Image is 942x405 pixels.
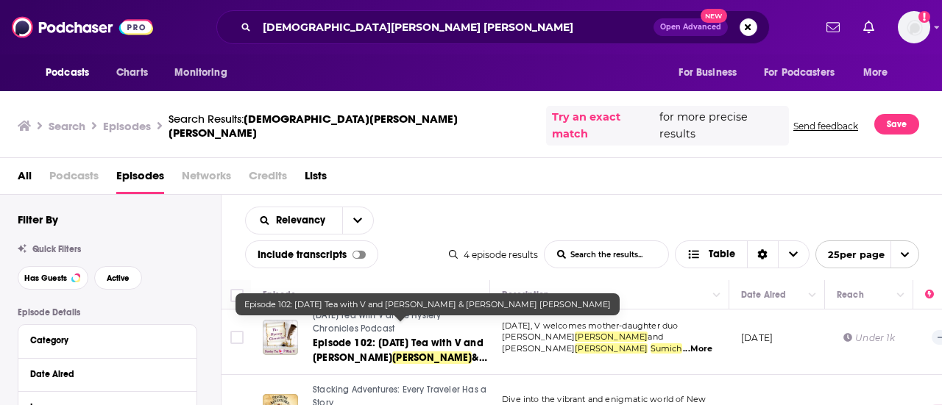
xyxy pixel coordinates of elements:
button: Send feedback [789,106,863,146]
span: Charts [116,62,148,83]
span: [PERSON_NAME] [502,331,575,342]
h2: Choose List sort [245,207,374,234]
div: Search Results: [169,112,534,140]
button: Open AdvancedNew [654,18,728,36]
span: Active [107,274,130,282]
span: Networks [182,164,231,194]
span: Monitoring [174,62,227,83]
span: For Business [679,62,737,83]
span: Toggle select row [230,331,244,344]
span: New [701,9,727,23]
p: Episode Details [18,307,197,318]
span: Sumich [651,343,682,354]
button: Column Actions [892,287,910,304]
span: Episode 102: [DATE] Tea with V and [PERSON_NAME] & [PERSON_NAME] [PERSON_NAME] [244,299,611,309]
button: open menu [35,59,108,87]
span: More [863,62,888,83]
a: Try an exact match [552,109,656,143]
button: Column Actions [804,287,821,304]
span: [DEMOGRAPHIC_DATA][PERSON_NAME] [PERSON_NAME] [169,112,458,140]
span: for more precise results [659,109,783,143]
input: Search podcasts, credits, & more... [257,15,654,39]
div: 4 episode results [449,249,538,260]
a: Show notifications dropdown [821,15,846,40]
div: Sort Direction [747,241,778,268]
svg: Add a profile image [918,11,930,23]
button: Choose View [675,240,810,268]
a: Show notifications dropdown [857,15,880,40]
button: open menu [853,59,907,87]
a: All [18,164,32,194]
span: ...More [683,343,712,355]
span: Podcasts [49,164,99,194]
h3: Search [49,119,85,133]
div: Description [502,286,549,304]
span: [DATE], V welcomes mother-daughter duo [502,320,679,331]
a: Episodes [116,164,164,194]
a: Lists [305,164,327,194]
span: [PERSON_NAME] [575,343,648,354]
button: Column Actions [708,287,726,304]
span: Has Guests [24,274,67,282]
button: open menu [754,59,856,87]
p: [DATE] [741,331,773,344]
span: Episode 102: [DATE] Tea with V and [PERSON_NAME] [313,337,484,364]
h2: Filter By [18,212,58,226]
button: open menu [342,207,373,234]
button: open menu [668,59,755,87]
a: Search Results:[DEMOGRAPHIC_DATA][PERSON_NAME] [PERSON_NAME] [169,112,534,140]
button: open menu [815,240,919,268]
span: Relevancy [276,215,330,226]
img: User Profile [898,11,930,43]
span: [PERSON_NAME] [392,351,472,364]
span: Open Advanced [660,24,721,31]
span: Logged in as fvultaggio [898,11,930,43]
button: open menu [164,59,246,87]
button: Category [30,331,185,349]
h3: Episodes [103,119,151,133]
div: Under 1k [843,331,894,344]
span: Podcasts [46,62,89,83]
span: 25 per page [816,243,885,266]
a: Episode 102: [DATE] Tea with V and [PERSON_NAME][PERSON_NAME]& [313,336,488,365]
div: Date Aired [741,286,786,304]
button: Has Guests [18,266,88,290]
div: Episode [263,286,296,304]
button: open menu [246,215,342,226]
span: [PERSON_NAME] [575,331,648,342]
span: Quick Filters [32,244,81,254]
span: & [472,351,486,364]
div: Category [30,335,175,345]
span: Dive into the vibrant and enigmatic world of New [502,394,706,404]
img: Podchaser - Follow, Share and Rate Podcasts [12,13,153,41]
a: Charts [107,59,157,87]
div: Date Aired [30,369,175,379]
span: Credits [249,164,287,194]
div: Include transcripts [245,240,378,268]
span: For Podcasters [764,62,835,83]
div: Search podcasts, credits, & more... [216,10,770,44]
button: Active [94,266,142,290]
span: and [PERSON_NAME] [502,331,663,354]
button: Save [874,114,919,135]
button: Show profile menu [898,11,930,43]
button: Date Aired [30,365,185,383]
a: [DATE] Tea With V at the Hystery Chronicles Podcast [313,309,488,335]
div: Reach [837,286,864,304]
span: Table [709,249,735,259]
